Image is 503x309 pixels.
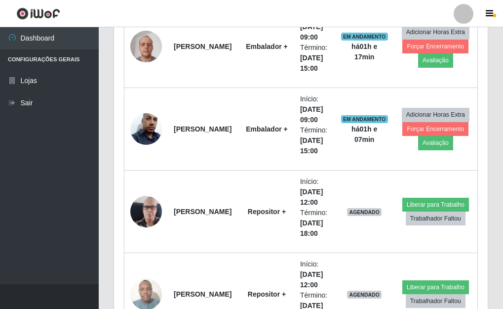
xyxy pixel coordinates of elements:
span: AGENDADO [347,208,382,216]
strong: há 01 h e 07 min [351,125,377,143]
img: CoreUI Logo [16,7,60,20]
strong: Embalador + [246,43,287,50]
span: AGENDADO [347,291,382,299]
img: 1740359747198.jpeg [130,101,162,157]
img: 1723391026413.jpeg [130,25,162,67]
strong: [PERSON_NAME] [174,43,232,50]
li: Término: [300,125,329,156]
button: Avaliação [418,53,453,67]
button: Liberar para Trabalho [402,198,469,212]
strong: [PERSON_NAME] [174,290,232,298]
span: EM ANDAMENTO [341,115,388,123]
time: [DATE] 15:00 [300,54,323,72]
time: [DATE] 15:00 [300,136,323,155]
button: Trabalhador Faltou [406,212,465,225]
li: Início: [300,177,329,208]
li: Término: [300,43,329,74]
time: [DATE] 09:00 [300,105,323,124]
li: Início: [300,94,329,125]
button: Avaliação [418,136,453,150]
button: Forçar Encerramento [402,40,468,53]
strong: há 01 h e 17 min [351,43,377,61]
button: Adicionar Horas Extra [402,108,469,122]
button: Trabalhador Faltou [406,294,465,308]
time: [DATE] 12:00 [300,188,323,206]
time: [DATE] 12:00 [300,270,323,289]
img: 1745880395418.jpeg [130,183,162,240]
time: [DATE] 18:00 [300,219,323,237]
button: Forçar Encerramento [402,122,468,136]
strong: [PERSON_NAME] [174,208,232,216]
strong: Embalador + [246,125,287,133]
span: EM ANDAMENTO [341,33,388,41]
strong: Repositor + [248,290,286,298]
strong: Repositor + [248,208,286,216]
li: Início: [300,259,329,290]
button: Adicionar Horas Extra [402,25,469,39]
button: Liberar para Trabalho [402,280,469,294]
strong: [PERSON_NAME] [174,125,232,133]
li: Término: [300,208,329,239]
